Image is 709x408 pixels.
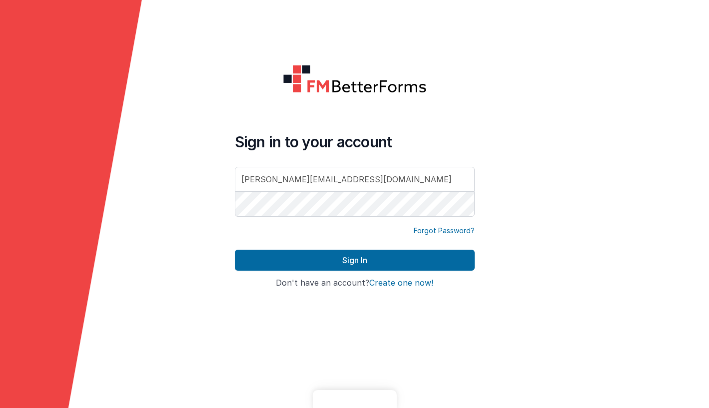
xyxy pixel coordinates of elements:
h4: Sign in to your account [235,133,475,151]
input: Email Address [235,167,475,192]
a: Forgot Password? [414,226,475,236]
button: Sign In [235,250,475,271]
button: Create one now! [369,279,433,288]
h4: Don't have an account? [235,279,475,288]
